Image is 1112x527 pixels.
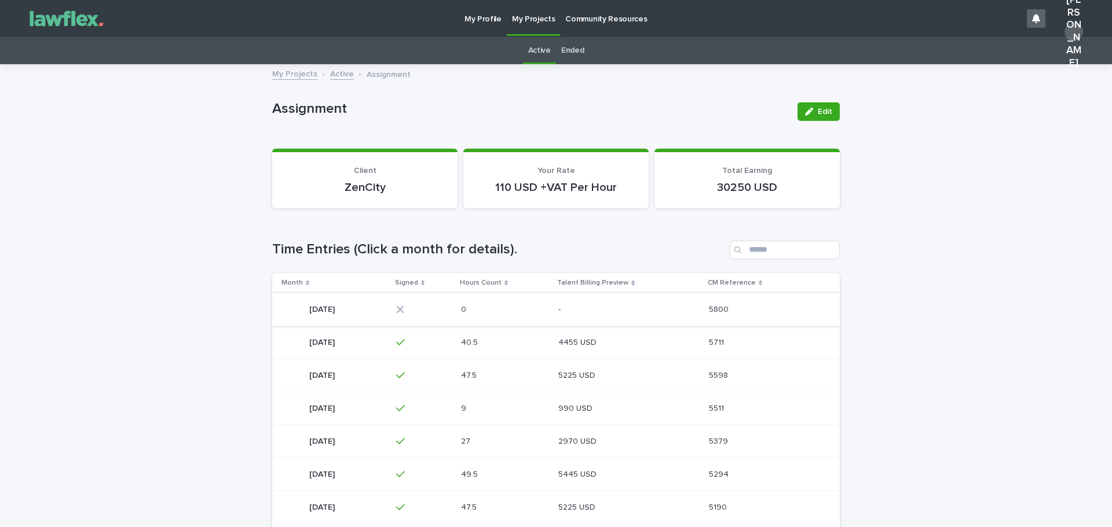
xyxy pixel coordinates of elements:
p: 9 [461,401,469,414]
a: My Projects [272,67,317,80]
h1: Time Entries (Click a month for details). [272,241,725,258]
p: [DATE] [309,336,337,348]
p: 5511 [709,401,726,414]
p: 990 USD [558,401,595,414]
p: [DATE] [309,434,337,447]
p: [DATE] [309,368,337,381]
span: Your Rate [537,167,575,175]
tr: [DATE][DATE] 47.547.5 5225 USD5225 USD 55985598 [272,359,840,392]
p: 5190 [709,500,729,513]
p: ZenCity [286,180,444,194]
p: - [558,303,563,315]
input: Search [730,241,840,259]
p: 27 [461,434,473,447]
p: [DATE] [309,467,337,480]
p: Signed [395,277,418,289]
p: 5800 [709,303,731,315]
p: CM Reference [708,277,756,289]
p: 47.5 [461,368,479,381]
img: Gnvw4qrBSHOAfo8VMhG6 [23,7,110,30]
p: Month [281,277,303,289]
p: [DATE] [309,401,337,414]
tr: [DATE][DATE] 99 990 USD990 USD 55115511 [272,392,840,425]
a: Active [528,37,551,64]
p: 5379 [709,434,730,447]
p: 5445 USD [558,467,599,480]
span: Edit [818,108,832,116]
span: Total Earning [722,167,772,175]
p: Hours Count [460,277,502,289]
p: [DATE] [309,500,337,513]
tr: [DATE][DATE] 40.540.5 4455 USD4455 USD 57115711 [272,326,840,359]
tr: [DATE][DATE] 47.547.5 5225 USD5225 USD 51905190 [272,491,840,524]
a: Ended [561,37,584,64]
p: Talent Billing Preview [557,277,628,289]
a: Active [330,67,354,80]
tr: [DATE][DATE] 00 -- 58005800 [272,293,840,326]
p: 40.5 [461,336,480,348]
p: 5598 [709,368,730,381]
p: 49.5 [461,467,480,480]
p: 0 [461,303,469,315]
p: 4455 USD [558,336,599,348]
p: 5711 [709,336,726,348]
p: Assignment [367,67,411,80]
p: 5225 USD [558,500,598,513]
div: [PERSON_NAME] [1065,23,1083,41]
tr: [DATE][DATE] 2727 2970 USD2970 USD 53795379 [272,425,840,458]
p: 110 USD +VAT Per Hour [477,180,635,194]
p: [DATE] [309,303,337,315]
p: 5294 [709,467,731,480]
p: Assignment [272,101,788,117]
tr: [DATE][DATE] 49.549.5 5445 USD5445 USD 52945294 [272,458,840,491]
p: 30250 USD [668,180,826,194]
button: Edit [798,102,840,121]
p: 47.5 [461,500,479,513]
p: 5225 USD [558,368,598,381]
span: Client [354,167,376,175]
p: 2970 USD [558,434,599,447]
